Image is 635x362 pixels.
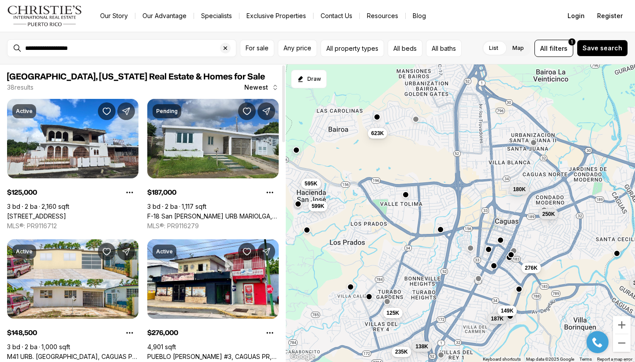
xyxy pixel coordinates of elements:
span: 250K [542,211,555,218]
button: Share Property [258,243,275,260]
button: Save Property: PUEBLO GEORGETTI #3 [238,243,256,260]
span: [GEOGRAPHIC_DATA], [US_STATE] Real Estate & Homes for Sale [7,72,265,81]
a: Specialists [194,10,239,22]
a: Our Advantage [135,10,194,22]
button: 125K [383,308,403,318]
a: Exclusive Properties [239,10,313,22]
button: Share Property [258,102,275,120]
button: Zoom out [613,334,631,352]
button: Save Property: M41 URB. MARIOLGA [98,243,116,260]
a: 28 TURABO GARDENS, CAGUAS PR, 00725 [7,212,66,220]
button: 149K [497,305,517,316]
label: List [482,40,505,56]
span: For sale [246,45,269,52]
span: Save search [583,45,622,52]
p: Active [16,108,33,115]
span: filters [549,44,568,53]
button: Allfilters1 [534,40,573,57]
a: Blog [406,10,433,22]
button: Save Property: F-18 San Fernando URB MARIOLGA [238,102,256,120]
button: Login [562,7,590,25]
a: M41 URB. MARIOLGA, CAGUAS PR, 00725 [7,353,138,361]
button: Register [592,7,628,25]
span: All [540,44,548,53]
span: 187K [491,315,504,322]
button: 276K [521,263,541,273]
a: Resources [360,10,405,22]
span: 276K [525,264,538,271]
span: 125K [387,309,400,317]
button: Save search [577,40,628,57]
a: F-18 San Fernando URB MARIOLGA, CAGUAS PR, 00725 [147,212,279,220]
button: 623K [368,128,388,138]
button: 187K [487,313,507,324]
span: Register [597,12,623,19]
span: 1 [571,38,573,45]
span: 595K [305,180,317,187]
button: Save Property: 28 TURABO GARDENS [98,102,116,120]
button: For sale [240,40,274,57]
button: 599K [308,200,328,211]
button: Property options [121,324,138,342]
button: Zoom in [613,316,631,334]
a: Our Story [93,10,135,22]
span: 180K [513,186,526,193]
button: All property types [321,40,384,57]
p: 38 results [7,84,34,91]
button: Property options [261,184,279,201]
span: 235K [395,348,408,355]
button: Contact Us [314,10,359,22]
span: 138K [415,343,428,350]
button: 235K [392,347,411,357]
button: 138K [412,341,432,352]
a: Report a map error [597,357,632,362]
button: All beds [388,40,422,57]
span: 599K [312,202,325,209]
button: Clear search input [220,40,236,57]
button: Property options [121,184,138,201]
button: Property options [261,324,279,342]
button: All baths [426,40,462,57]
p: Active [156,248,173,255]
button: 595K [301,178,321,189]
p: Pending [156,108,178,115]
button: Start drawing [291,70,327,88]
img: logo [7,5,82,26]
span: 623K [371,129,384,136]
span: Any price [284,45,311,52]
a: Terms (opens in new tab) [579,357,592,362]
span: Login [568,12,585,19]
button: 180K [509,184,529,195]
button: Any price [278,40,317,57]
button: 250K [539,209,559,219]
button: Share Property [117,102,135,120]
button: Newest [239,79,284,96]
a: PUEBLO GEORGETTI #3, CAGUAS PR, 00725 [147,353,279,361]
label: Map [505,40,531,56]
span: Map data ©2025 Google [526,357,574,362]
span: Newest [244,84,268,91]
span: 149K [501,307,514,314]
button: Share Property [117,243,135,260]
p: Active [16,248,33,255]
